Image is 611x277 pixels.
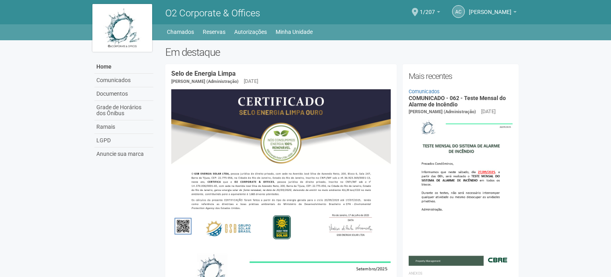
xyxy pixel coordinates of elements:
[171,79,239,84] span: [PERSON_NAME] (Administração)
[171,70,236,77] a: Selo de Energia Limpa
[94,147,153,161] a: Anuncie sua marca
[409,116,513,265] img: COMUNICADO%20-%20062%20-%20Teste%20Mensal%20do%20Alarme%20de%20Inc%C3%AAndio.jpg
[94,87,153,101] a: Documentos
[203,26,225,37] a: Reservas
[409,95,506,107] a: COMUNICADO - 062 - Teste Mensal do Alarme de Incêndio
[409,70,513,82] h2: Mais recentes
[165,8,260,19] span: O2 Corporate & Offices
[420,1,435,15] span: 1/207
[469,10,517,16] a: [PERSON_NAME]
[276,26,313,37] a: Minha Unidade
[481,108,495,115] div: [DATE]
[409,88,440,94] a: Comunicados
[234,26,267,37] a: Autorizações
[165,46,519,58] h2: Em destaque
[94,134,153,147] a: LGPD
[452,5,465,18] a: AC
[409,109,476,114] span: [PERSON_NAME] (Administração)
[244,78,258,85] div: [DATE]
[167,26,194,37] a: Chamados
[171,89,391,245] img: COMUNICADO%20-%20054%20-%20Selo%20de%20Energia%20Limpa%20-%20P%C3%A1g.%202.jpg
[420,10,440,16] a: 1/207
[469,1,511,15] span: Andréa Cunha
[94,101,153,120] a: Grade de Horários dos Ônibus
[409,270,513,277] li: Anexos
[94,60,153,74] a: Home
[94,120,153,134] a: Ramais
[92,4,152,52] img: logo.jpg
[94,74,153,87] a: Comunicados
